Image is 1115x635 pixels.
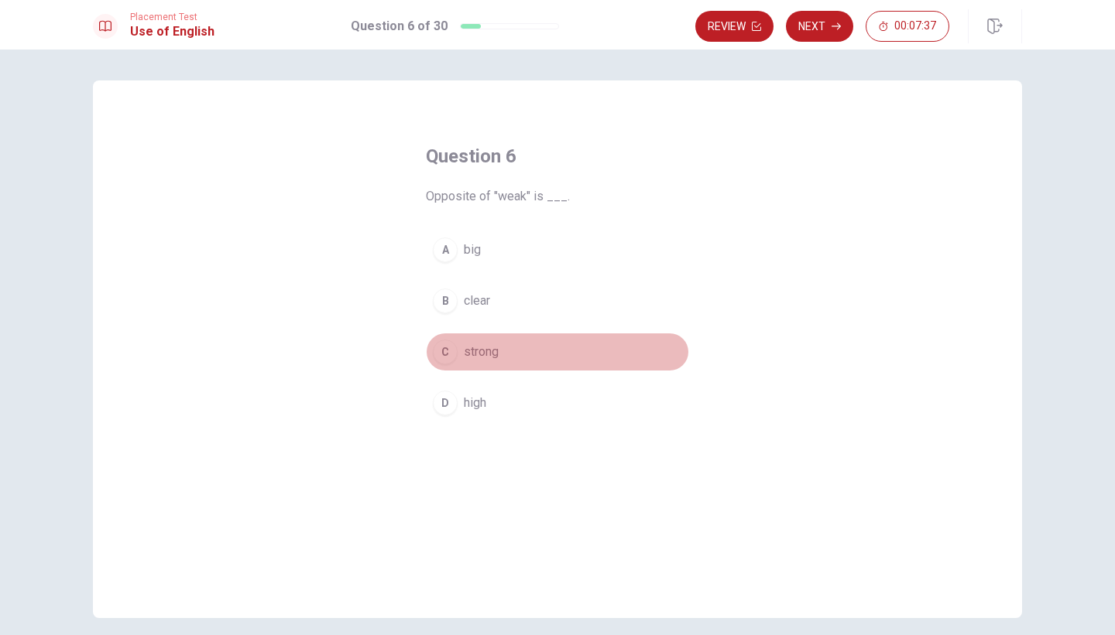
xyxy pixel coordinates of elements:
[433,237,458,262] div: A
[426,333,689,371] button: Cstrong
[894,20,936,32] span: 00:07:37
[426,384,689,422] button: Dhigh
[426,187,689,206] span: Opposite of "weak" is ___.
[130,12,214,22] span: Placement Test
[464,241,481,259] span: big
[433,288,458,313] div: B
[695,11,774,42] button: Review
[786,11,853,42] button: Next
[464,394,486,412] span: high
[464,343,499,361] span: strong
[433,340,458,364] div: C
[464,292,490,310] span: clear
[433,391,458,415] div: D
[426,282,689,320] button: Bclear
[866,11,949,42] button: 00:07:37
[426,144,689,169] h4: Question 6
[130,22,214,41] h1: Use of English
[351,17,448,36] h1: Question 6 of 30
[426,230,689,269] button: Abig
